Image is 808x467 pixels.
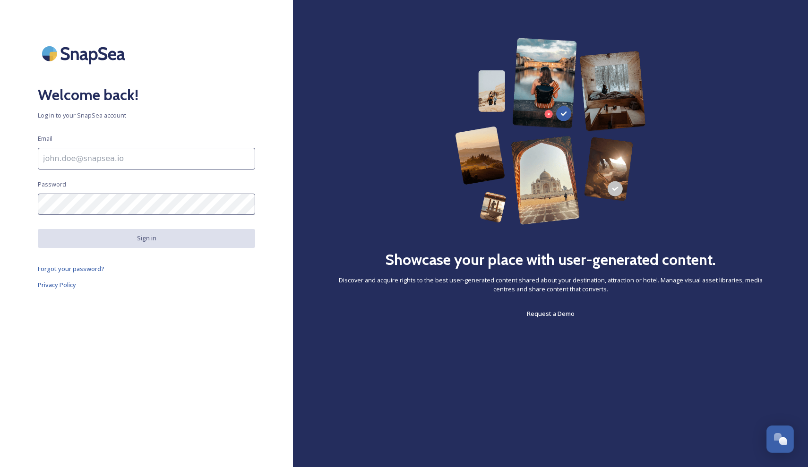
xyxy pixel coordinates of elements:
[38,38,132,69] img: SnapSea Logo
[766,425,794,453] button: Open Chat
[331,276,770,294] span: Discover and acquire rights to the best user-generated content shared about your destination, att...
[38,264,104,273] span: Forgot your password?
[38,134,52,143] span: Email
[38,263,255,274] a: Forgot your password?
[455,38,646,225] img: 63b42ca75bacad526042e722_Group%20154-p-800.png
[385,248,716,271] h2: Showcase your place with user-generated content.
[527,309,575,318] span: Request a Demo
[38,111,255,120] span: Log in to your SnapSea account
[38,279,255,290] a: Privacy Policy
[38,180,66,189] span: Password
[38,280,76,289] span: Privacy Policy
[38,148,255,170] input: john.doe@snapsea.io
[527,308,575,319] a: Request a Demo
[38,229,255,247] button: Sign in
[38,84,255,106] h2: Welcome back!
